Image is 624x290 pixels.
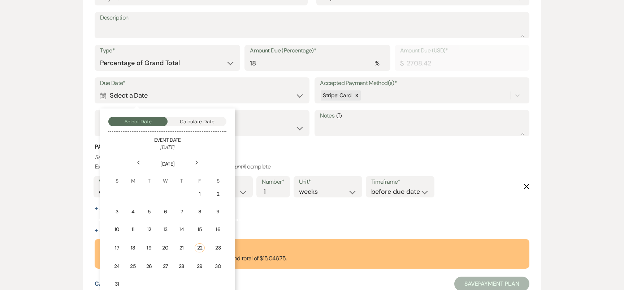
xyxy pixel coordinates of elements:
div: 25 [130,263,136,270]
b: Example [95,163,117,170]
div: 18 [130,244,136,252]
label: Who would you like to remind?* [99,177,175,187]
label: Type* [100,46,235,56]
div: 12 [146,226,152,233]
th: F [190,169,209,185]
p: : weekly | | 2 | months | before event date | | complete [95,153,529,171]
div: 5 [146,208,152,216]
span: Stripe: Card [323,92,351,99]
div: 17 [114,244,120,252]
button: Cancel [95,281,118,287]
button: Calculate Date [168,117,227,126]
h3: Payment Reminder [95,143,529,151]
h5: Event Date [108,137,226,144]
div: 3 [114,208,120,216]
th: T [174,169,190,185]
div: % [374,59,379,68]
div: 31 [114,280,120,288]
label: Amount Due (USD)* [400,46,524,56]
div: Select a Date [100,89,304,103]
div: 11 [130,226,136,233]
label: Unit* [299,177,357,187]
div: 2 [215,190,221,198]
div: 26 [146,263,152,270]
th: S [109,169,125,185]
div: 24 [114,263,120,270]
label: Due Date* [100,78,304,89]
label: Accepted Payment Method(s)* [320,78,524,89]
div: 9 [215,208,221,216]
div: 4 [130,208,136,216]
th: [DATE] [109,152,226,168]
div: 21 [179,244,185,252]
div: 29 [195,263,205,270]
th: W [157,169,173,185]
div: 23 [215,244,221,252]
div: 7 [179,208,185,216]
div: 10 [114,226,120,233]
i: Set reminders for this task. [95,153,159,161]
div: 28 [179,263,185,270]
div: 20 [162,244,169,252]
div: 8 [195,208,205,216]
label: Notes [320,111,524,121]
label: Description [100,13,524,23]
th: M [125,169,141,185]
h6: [DATE] [108,144,226,151]
div: 19 [146,244,152,252]
button: Select Date [108,117,168,126]
div: 30 [215,263,221,270]
div: 22 [195,243,205,252]
i: until [234,163,245,170]
div: 1 [195,190,205,198]
th: T [141,169,157,185]
div: 6 [162,208,169,216]
label: Timeframe* [371,177,429,187]
button: + Add Payment [95,227,139,233]
div: 14 [179,226,185,233]
div: 13 [162,226,169,233]
div: 16 [215,226,221,233]
div: 27 [162,263,169,270]
button: + AddAnotherReminder [95,205,166,211]
label: Amount Due (Percentage)* [250,46,385,56]
div: $ [400,59,403,68]
label: Number* [262,177,285,187]
div: 15 [195,226,205,233]
th: S [210,169,226,185]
